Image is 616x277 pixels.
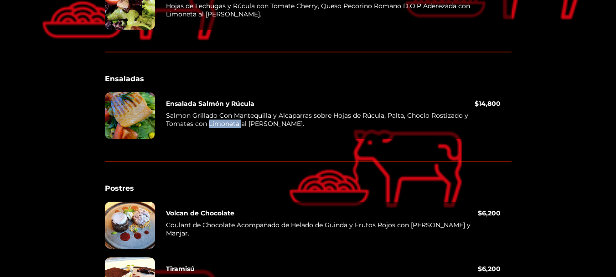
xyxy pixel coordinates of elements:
[166,221,478,241] p: Coulant de Chocolate Acompañado de Helado de Guinda y Frutos Rojos con [PERSON_NAME] y Manjar.
[166,209,234,217] h4: Volcan de Chocolate
[475,99,501,108] p: $ 14,800
[478,209,501,217] p: $ 6,200
[166,2,477,22] p: Hojas de Lechugas y Rúcula con Tomate Cherry, Queso Pecorino Romano D.O.P Aderezada con Limoneta ...
[105,74,512,83] h3: Ensaladas
[166,111,475,131] p: Salmon Grillado Con Mantequilla y Alcaparras sobre Hojas de Rúcula, Palta, Choclo Rostizado y Tom...
[166,99,254,108] h4: Ensalada Salmón y Rúcula
[105,184,512,193] h3: Postres
[166,265,195,273] h4: Tiramisú
[478,265,501,273] p: $ 6,200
